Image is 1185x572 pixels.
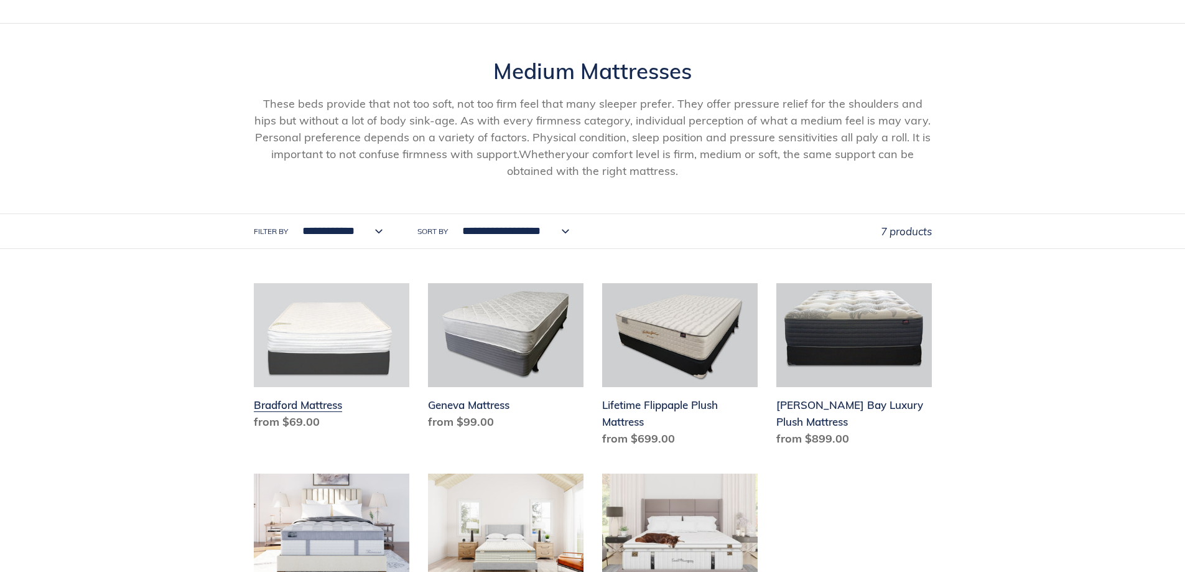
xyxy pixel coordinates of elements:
a: Bradford Mattress [254,283,409,435]
label: Sort by [417,226,448,237]
p: These beds provide that not too soft, not too firm feel that many sleeper prefer. They offer pres... [254,95,932,179]
span: 7 products [881,225,932,238]
a: Lifetime Flippaple Plush Mattress [602,283,758,452]
span: Medium Mattresses [493,57,692,85]
a: Geneva Mattress [428,283,583,435]
label: Filter by [254,226,288,237]
span: Whether [519,147,566,161]
a: Chadwick Bay Luxury Plush Mattress [776,283,932,452]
